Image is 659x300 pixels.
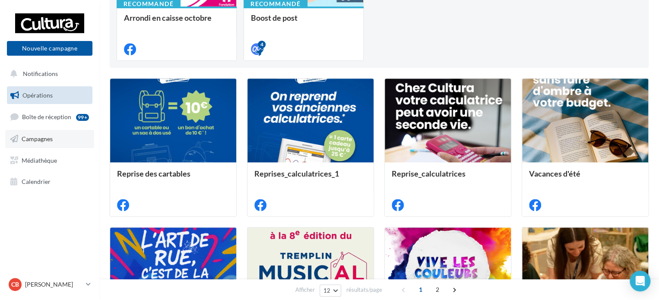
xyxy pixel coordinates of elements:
button: Nouvelle campagne [7,41,92,56]
span: Médiathèque [22,156,57,164]
button: Notifications [5,65,91,83]
button: 12 [320,284,342,297]
div: Arrondi en caisse octobre [124,13,229,31]
span: résultats/page [346,286,382,294]
span: Calendrier [22,178,51,185]
div: Reprise_calculatrices [392,169,504,186]
div: 4 [258,41,266,48]
a: Campagnes [5,130,94,148]
div: Reprise des cartables [117,169,229,186]
div: Vacances d'été [529,169,641,186]
div: Boost de post [251,13,356,31]
span: 1 [414,283,428,297]
p: [PERSON_NAME] [25,280,82,289]
div: 99+ [76,114,89,121]
a: Médiathèque [5,152,94,170]
a: Boîte de réception99+ [5,107,94,126]
span: 2 [431,283,444,297]
span: Campagnes [22,135,53,142]
span: Opérations [22,92,53,99]
span: Boîte de réception [22,113,71,120]
a: Calendrier [5,173,94,191]
span: Notifications [23,70,58,77]
a: Opérations [5,86,94,104]
a: CB [PERSON_NAME] [7,276,92,293]
div: Open Intercom Messenger [630,271,650,291]
span: 12 [323,287,331,294]
div: Reprises_calculatrices_1 [254,169,367,186]
span: CB [11,280,19,289]
span: Afficher [295,286,315,294]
